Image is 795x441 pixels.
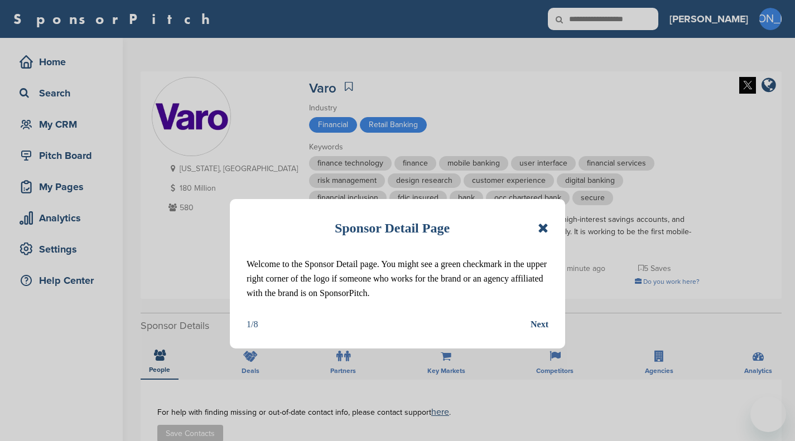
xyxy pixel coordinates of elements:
[750,396,786,432] iframe: Button to launch messaging window
[531,317,548,332] button: Next
[335,216,450,240] h1: Sponsor Detail Page
[247,257,548,301] p: Welcome to the Sponsor Detail page. You might see a green checkmark in the upper right corner of ...
[247,317,258,332] div: 1/8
